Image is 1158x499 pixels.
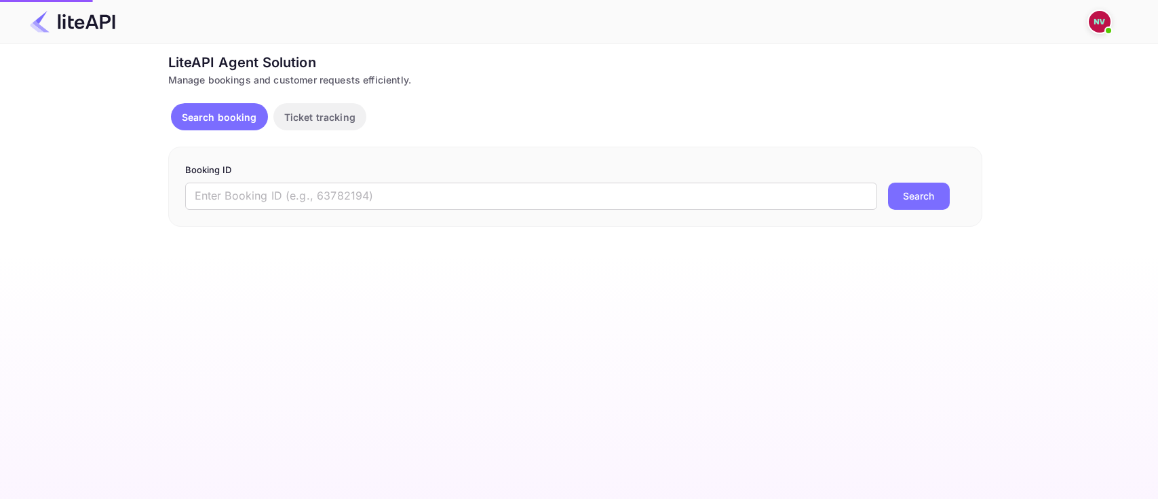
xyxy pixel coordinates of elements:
button: Search [888,183,950,210]
img: LiteAPI Logo [30,11,115,33]
div: Manage bookings and customer requests efficiently. [168,73,982,87]
p: Search booking [182,110,257,124]
input: Enter Booking ID (e.g., 63782194) [185,183,877,210]
div: LiteAPI Agent Solution [168,52,982,73]
img: Nicholas Valbusa [1089,11,1111,33]
p: Booking ID [185,164,965,177]
p: Ticket tracking [284,110,355,124]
